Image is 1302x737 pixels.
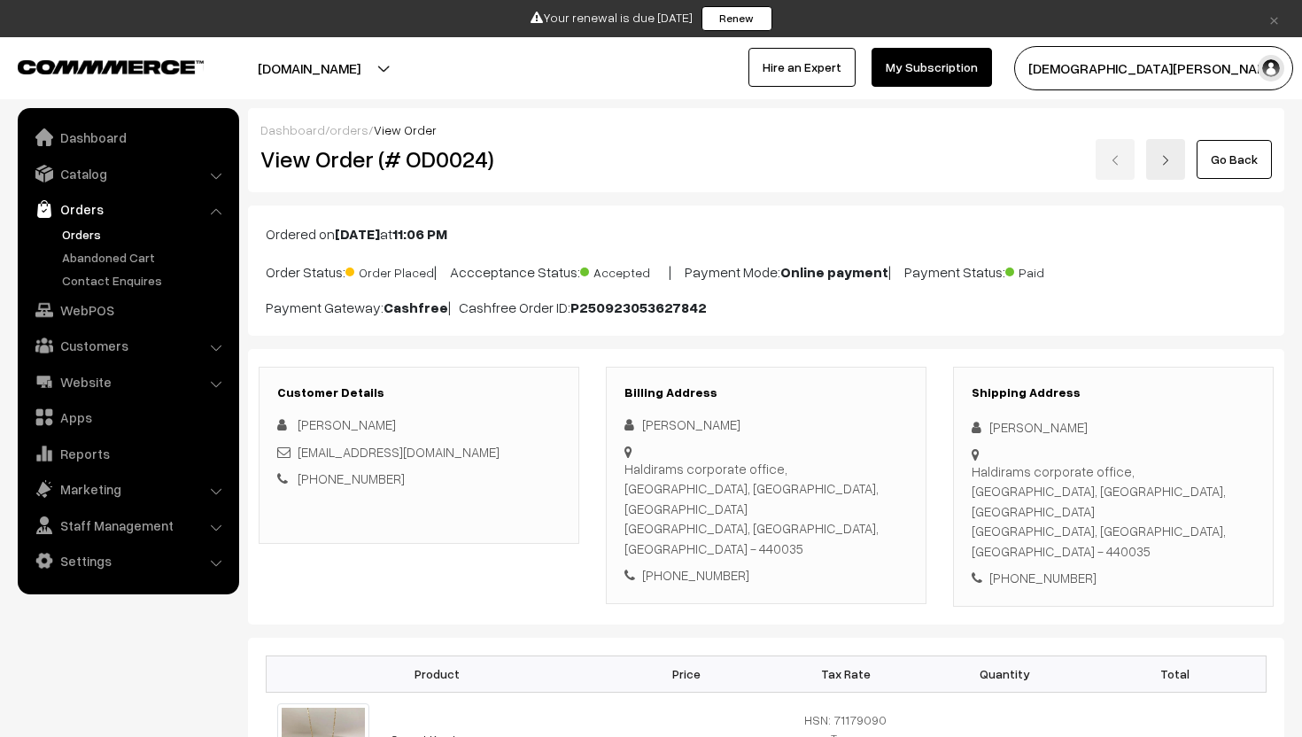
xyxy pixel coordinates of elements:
span: Order Placed [345,259,434,282]
a: Marketing [22,473,233,505]
div: Your renewal is due [DATE] [6,6,1296,31]
div: [PERSON_NAME] [972,417,1255,438]
a: Staff Management [22,509,233,541]
span: Accepted [580,259,669,282]
a: Apps [22,401,233,433]
a: Customers [22,330,233,361]
button: [DEMOGRAPHIC_DATA][PERSON_NAME] [1014,46,1293,90]
a: Orders [22,193,233,225]
th: Quantity [926,656,1085,692]
b: Cashfree [384,299,448,316]
p: Order Status: | Accceptance Status: | Payment Mode: | Payment Status: [266,259,1267,283]
a: Renew [701,6,772,31]
a: × [1262,8,1286,29]
a: [PHONE_NUMBER] [298,470,405,486]
a: Settings [22,545,233,577]
a: WebPOS [22,294,233,326]
p: Ordered on at [266,223,1267,244]
a: COMMMERCE [18,55,173,76]
h3: Customer Details [277,385,561,400]
span: View Order [374,122,437,137]
h3: Billing Address [624,385,908,400]
a: [EMAIL_ADDRESS][DOMAIN_NAME] [298,444,500,460]
b: 11:06 PM [392,225,447,243]
div: [PHONE_NUMBER] [972,568,1255,588]
a: Go Back [1197,140,1272,179]
a: Abandoned Cart [58,248,233,267]
a: Website [22,366,233,398]
div: / / [260,120,1272,139]
b: Online payment [780,263,888,281]
a: Hire an Expert [748,48,856,87]
th: Total [1084,656,1266,692]
img: COMMMERCE [18,60,204,74]
a: Contact Enquires [58,271,233,290]
b: [DATE] [335,225,380,243]
div: [PERSON_NAME] [624,415,908,435]
a: Reports [22,438,233,469]
a: orders [329,122,368,137]
div: Haldirams corporate office, [GEOGRAPHIC_DATA], [GEOGRAPHIC_DATA], [GEOGRAPHIC_DATA] [GEOGRAPHIC_D... [972,462,1255,562]
a: Orders [58,225,233,244]
h2: View Order (# OD0024) [260,145,580,173]
img: user [1258,55,1284,81]
th: Product [267,656,608,692]
h3: Shipping Address [972,385,1255,400]
div: [PHONE_NUMBER] [624,565,908,586]
span: [PERSON_NAME] [298,416,396,432]
p: Payment Gateway: | Cashfree Order ID: [266,297,1267,318]
b: P250923053627842 [570,299,707,316]
a: Dashboard [260,122,325,137]
a: My Subscription [872,48,992,87]
button: [DOMAIN_NAME] [196,46,422,90]
th: Price [607,656,766,692]
a: Catalog [22,158,233,190]
th: Tax Rate [766,656,926,692]
a: Dashboard [22,121,233,153]
div: Haldirams corporate office, [GEOGRAPHIC_DATA], [GEOGRAPHIC_DATA], [GEOGRAPHIC_DATA] [GEOGRAPHIC_D... [624,459,908,559]
img: right-arrow.png [1160,155,1171,166]
span: Paid [1005,259,1094,282]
